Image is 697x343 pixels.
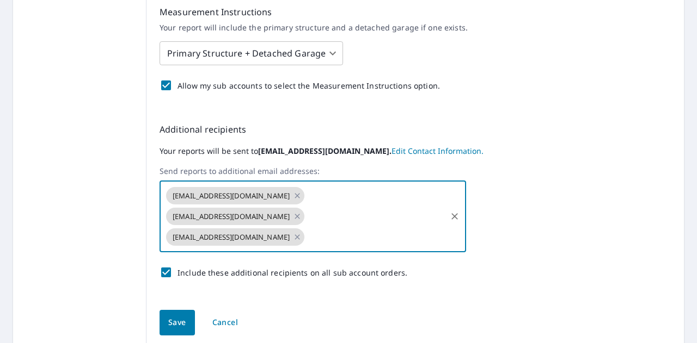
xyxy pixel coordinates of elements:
[166,211,296,222] span: [EMAIL_ADDRESS][DOMAIN_NAME]
[160,145,671,158] label: Your reports will be sent to
[166,208,304,225] div: [EMAIL_ADDRESS][DOMAIN_NAME]
[178,80,440,91] p: Allow my sub accounts to select the Measurement Instructions option.
[178,267,407,278] p: Include these additional recipients on all sub account orders.
[160,166,671,176] label: Send reports to additional email addresses:
[447,209,462,224] button: Clear
[160,123,671,136] p: Additional recipients
[160,23,671,33] p: Your report will include the primary structure and a detached garage if one exists.
[160,5,671,18] p: Measurement Instructions
[258,146,392,156] b: [EMAIL_ADDRESS][DOMAIN_NAME].
[392,146,484,156] a: EditContactInfo
[203,310,247,335] button: Cancel
[168,316,186,329] span: Save
[166,191,296,201] span: [EMAIL_ADDRESS][DOMAIN_NAME]
[212,316,238,329] span: Cancel
[166,232,296,242] span: [EMAIL_ADDRESS][DOMAIN_NAME]
[166,228,304,246] div: [EMAIL_ADDRESS][DOMAIN_NAME]
[160,38,343,68] div: Primary Structure + Detached Garage
[166,187,304,204] div: [EMAIL_ADDRESS][DOMAIN_NAME]
[160,310,195,335] button: Save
